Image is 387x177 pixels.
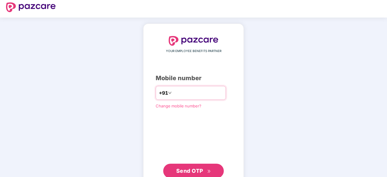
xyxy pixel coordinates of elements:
[6,2,56,12] img: logo
[159,89,168,97] span: +91
[169,36,218,46] img: logo
[156,74,231,83] div: Mobile number
[207,169,211,173] span: double-right
[166,49,221,54] span: YOUR EMPLOYEE BENEFITS PARTNER
[156,103,201,108] a: Change mobile number?
[176,168,203,174] span: Send OTP
[168,91,172,95] span: down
